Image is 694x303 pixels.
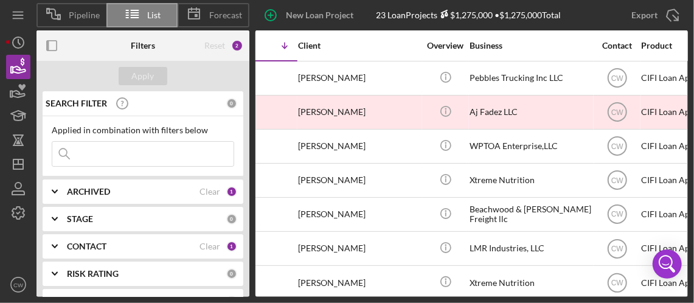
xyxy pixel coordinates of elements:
b: ARCHIVED [67,187,110,197]
b: SEARCH FILTER [46,99,107,108]
div: WPTOA Enterprise,LLC [470,130,591,162]
div: LMR Industries, LLC [470,232,591,265]
button: New Loan Project [255,3,366,27]
text: CW [611,74,624,83]
text: CW [13,282,24,288]
b: CONTACT [67,242,106,251]
text: CW [611,176,624,185]
b: Filters [131,41,155,50]
div: Open Intercom Messenger [653,249,682,279]
div: Contact [594,41,640,50]
div: Xtreme Nutrition [470,164,591,197]
div: Business [470,41,591,50]
span: List [148,10,161,20]
b: STAGE [67,214,93,224]
button: Export [619,3,688,27]
text: CW [611,279,624,287]
text: CW [611,108,624,117]
div: Clear [200,187,220,197]
text: CW [611,211,624,219]
div: [PERSON_NAME] [298,232,420,265]
div: 0 [226,268,237,279]
span: Pipeline [69,10,100,20]
div: [PERSON_NAME] [298,130,420,162]
div: Overview [423,41,468,50]
div: [PERSON_NAME] [298,96,420,128]
div: Beachwood & [PERSON_NAME] Freight llc [470,198,591,231]
div: Clear [200,242,220,251]
div: 2 [231,40,243,52]
div: [PERSON_NAME] [298,198,420,231]
div: Client [298,41,420,50]
div: Aj Fadez LLC [470,96,591,128]
button: Apply [119,67,167,85]
span: Forecast [209,10,242,20]
div: [PERSON_NAME] [298,266,420,299]
text: CW [611,142,624,151]
div: 0 [226,98,237,109]
div: New Loan Project [286,3,353,27]
button: CW [6,273,30,297]
div: Reset [204,41,225,50]
b: RISK RATING [67,269,119,279]
div: 1 [226,186,237,197]
div: 23 Loan Projects • $1,275,000 Total [376,10,561,20]
div: Apply [132,67,154,85]
div: Applied in combination with filters below [52,125,234,135]
div: 0 [226,214,237,225]
div: $1,275,000 [438,10,493,20]
div: Export [631,3,658,27]
div: [PERSON_NAME] [298,62,420,94]
text: CW [611,245,624,253]
div: [PERSON_NAME] [298,164,420,197]
div: Xtreme Nutrition [470,266,591,299]
div: 1 [226,241,237,252]
div: Pebbles Trucking Inc LLC [470,62,591,94]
